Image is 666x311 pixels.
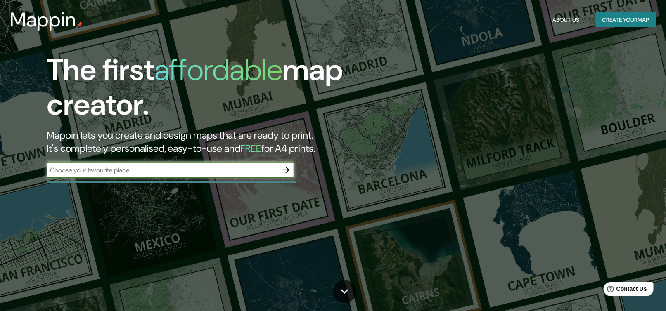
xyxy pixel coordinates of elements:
[549,12,583,28] button: About Us
[593,279,657,302] iframe: Help widget launcher
[47,129,380,155] h2: Mappin lets you create and design maps that are ready to print. It's completely personalised, eas...
[596,12,656,28] button: Create yourmap
[47,165,278,175] input: Choose your favourite place
[154,51,283,89] h1: affordable
[47,53,380,129] h1: The first map creator.
[10,8,76,31] h3: Mappin
[76,21,83,28] img: mappin-pin
[241,142,262,155] h5: FREE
